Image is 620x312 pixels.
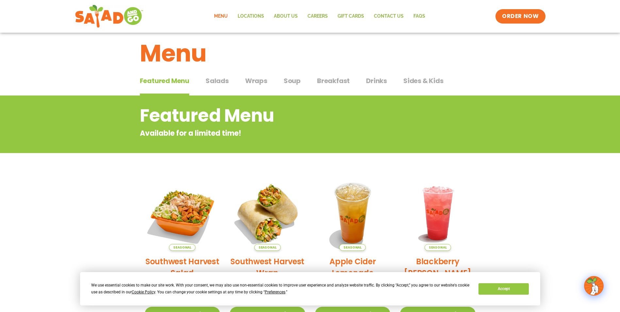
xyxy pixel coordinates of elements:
img: Product photo for Blackberry Bramble Lemonade [400,175,476,251]
h1: Menu [140,36,480,71]
p: Available for a limited time! [140,128,428,139]
span: Drinks [366,76,387,86]
span: Seasonal [169,244,195,251]
a: FAQs [409,9,430,24]
div: We use essential cookies to make our site work. With your consent, we may also use non-essential ... [91,282,471,296]
a: Contact Us [369,9,409,24]
span: Seasonal [425,244,451,251]
img: Product photo for Southwest Harvest Wrap [230,175,305,251]
img: new-SAG-logo-768×292 [75,3,144,29]
a: About Us [269,9,303,24]
h2: Blackberry [PERSON_NAME] Lemonade [400,256,476,290]
img: wpChatIcon [585,277,603,295]
span: Soup [284,76,301,86]
nav: Menu [209,9,430,24]
img: Product photo for Southwest Harvest Salad [145,175,220,251]
span: Seasonal [339,244,366,251]
button: Accept [478,283,529,295]
h2: Featured Menu [140,102,428,129]
span: Breakfast [317,76,350,86]
a: Careers [303,9,333,24]
div: Tabbed content [140,74,480,96]
a: ORDER NOW [495,9,545,24]
a: Locations [233,9,269,24]
h2: Southwest Harvest Wrap [230,256,305,279]
span: ORDER NOW [502,12,539,20]
a: GIFT CARDS [333,9,369,24]
h2: Apple Cider Lemonade [315,256,391,279]
img: Product photo for Apple Cider Lemonade [315,175,391,251]
span: Seasonal [254,244,281,251]
h2: Southwest Harvest Salad [145,256,220,279]
span: Featured Menu [140,76,189,86]
span: Wraps [245,76,267,86]
span: Sides & Kids [403,76,444,86]
span: Preferences [265,290,285,294]
a: Menu [209,9,233,24]
span: Cookie Policy [132,290,155,294]
div: Cookie Consent Prompt [80,272,540,305]
span: Salads [206,76,229,86]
